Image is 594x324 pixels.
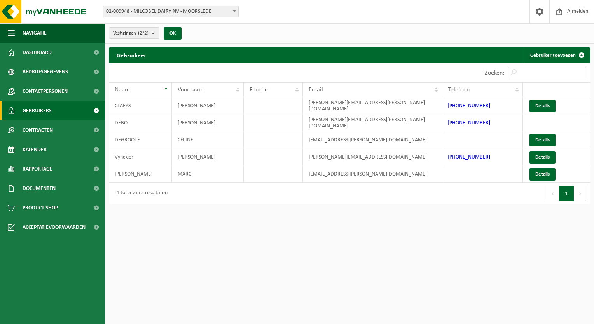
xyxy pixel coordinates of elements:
[574,186,586,201] button: Next
[172,148,244,165] td: [PERSON_NAME]
[23,140,47,159] span: Kalender
[23,218,86,237] span: Acceptatievoorwaarden
[23,23,47,43] span: Navigatie
[524,47,589,63] a: Gebruiker toevoegen
[23,120,53,140] span: Contracten
[109,148,172,165] td: Vynckier
[303,165,442,183] td: [EMAIL_ADDRESS][PERSON_NAME][DOMAIN_NAME]
[529,151,556,164] a: Details
[109,27,159,39] button: Vestigingen(2/2)
[23,198,58,218] span: Product Shop
[250,87,268,93] span: Functie
[164,27,182,40] button: OK
[109,114,172,131] td: DEBO
[529,134,556,146] a: Details
[559,186,574,201] button: 1
[178,87,204,93] span: Voornaam
[138,31,148,36] count: (2/2)
[547,186,559,201] button: Previous
[109,131,172,148] td: DEGROOTE
[172,131,244,148] td: CELINE
[448,103,490,109] a: [PHONE_NUMBER]
[109,97,172,114] td: CLAEYS
[109,47,153,63] h2: Gebruikers
[23,179,56,198] span: Documenten
[113,28,148,39] span: Vestigingen
[172,97,244,114] td: [PERSON_NAME]
[529,100,556,112] a: Details
[303,97,442,114] td: [PERSON_NAME][EMAIL_ADDRESS][PERSON_NAME][DOMAIN_NAME]
[23,62,68,82] span: Bedrijfsgegevens
[448,120,490,126] a: [PHONE_NUMBER]
[303,148,442,165] td: [PERSON_NAME][EMAIL_ADDRESS][DOMAIN_NAME]
[448,87,470,93] span: Telefoon
[485,70,504,76] label: Zoeken:
[172,165,244,183] td: MARC
[23,82,68,101] span: Contactpersonen
[23,101,52,120] span: Gebruikers
[303,131,442,148] td: [EMAIL_ADDRESS][PERSON_NAME][DOMAIN_NAME]
[113,186,168,200] div: 1 tot 5 van 5 resultaten
[103,6,238,17] span: 02-009948 - MILCOBEL DAIRY NV - MOORSLEDE
[448,154,490,160] a: [PHONE_NUMBER]
[309,87,323,93] span: Email
[529,168,556,181] a: Details
[23,43,52,62] span: Dashboard
[172,114,244,131] td: [PERSON_NAME]
[109,165,172,183] td: [PERSON_NAME]
[115,87,130,93] span: Naam
[103,6,239,17] span: 02-009948 - MILCOBEL DAIRY NV - MOORSLEDE
[303,114,442,131] td: [PERSON_NAME][EMAIL_ADDRESS][PERSON_NAME][DOMAIN_NAME]
[23,159,52,179] span: Rapportage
